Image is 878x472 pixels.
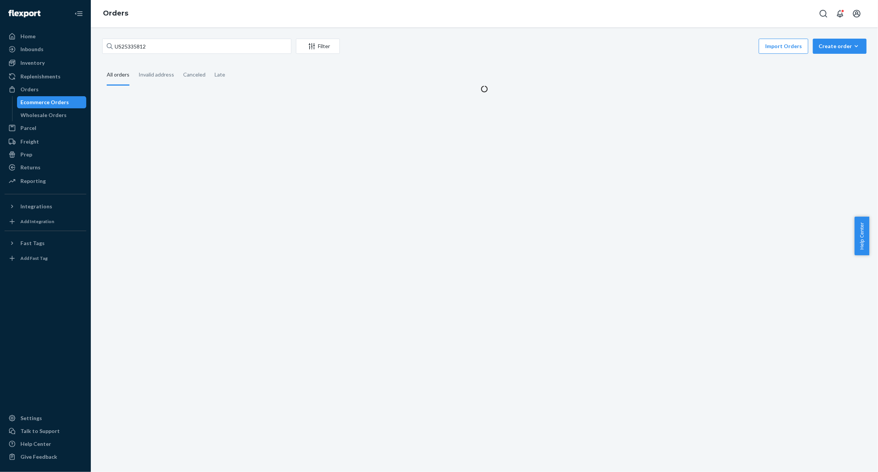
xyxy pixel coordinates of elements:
[5,200,86,213] button: Integrations
[20,45,44,53] div: Inbounds
[5,425,86,437] a: Talk to Support
[215,65,225,84] div: Late
[5,412,86,424] a: Settings
[20,239,45,247] div: Fast Tags
[20,86,39,93] div: Orders
[20,33,36,40] div: Home
[71,6,86,21] button: Close Navigation
[296,42,339,50] div: Filter
[20,218,54,225] div: Add Integration
[20,427,60,435] div: Talk to Support
[103,9,128,17] a: Orders
[139,65,174,84] div: Invalid address
[20,177,46,185] div: Reporting
[97,3,134,25] ol: breadcrumbs
[21,98,69,106] div: Ecommerce Orders
[813,39,867,54] button: Create order
[20,203,52,210] div: Integrations
[833,6,848,21] button: Open notifications
[5,148,86,161] a: Prep
[5,252,86,264] a: Add Fast Tag
[5,83,86,95] a: Orders
[20,151,32,158] div: Prep
[20,73,61,80] div: Replenishments
[5,161,86,173] a: Returns
[855,217,869,255] button: Help Center
[17,96,87,108] a: Ecommerce Orders
[20,59,45,67] div: Inventory
[5,70,86,83] a: Replenishments
[819,42,861,50] div: Create order
[20,164,40,171] div: Returns
[5,175,86,187] a: Reporting
[107,65,129,86] div: All orders
[5,451,86,463] button: Give Feedback
[20,440,51,448] div: Help Center
[20,453,57,461] div: Give Feedback
[816,6,831,21] button: Open Search Box
[5,57,86,69] a: Inventory
[20,124,36,132] div: Parcel
[183,65,205,84] div: Canceled
[20,414,42,422] div: Settings
[5,43,86,55] a: Inbounds
[21,111,67,119] div: Wholesale Orders
[5,136,86,148] a: Freight
[296,39,340,54] button: Filter
[759,39,808,54] button: Import Orders
[5,237,86,249] button: Fast Tags
[5,30,86,42] a: Home
[8,10,40,17] img: Flexport logo
[5,438,86,450] a: Help Center
[20,138,39,145] div: Freight
[20,255,48,261] div: Add Fast Tag
[5,122,86,134] a: Parcel
[5,216,86,228] a: Add Integration
[849,6,864,21] button: Open account menu
[17,109,87,121] a: Wholesale Orders
[102,39,291,54] input: Search orders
